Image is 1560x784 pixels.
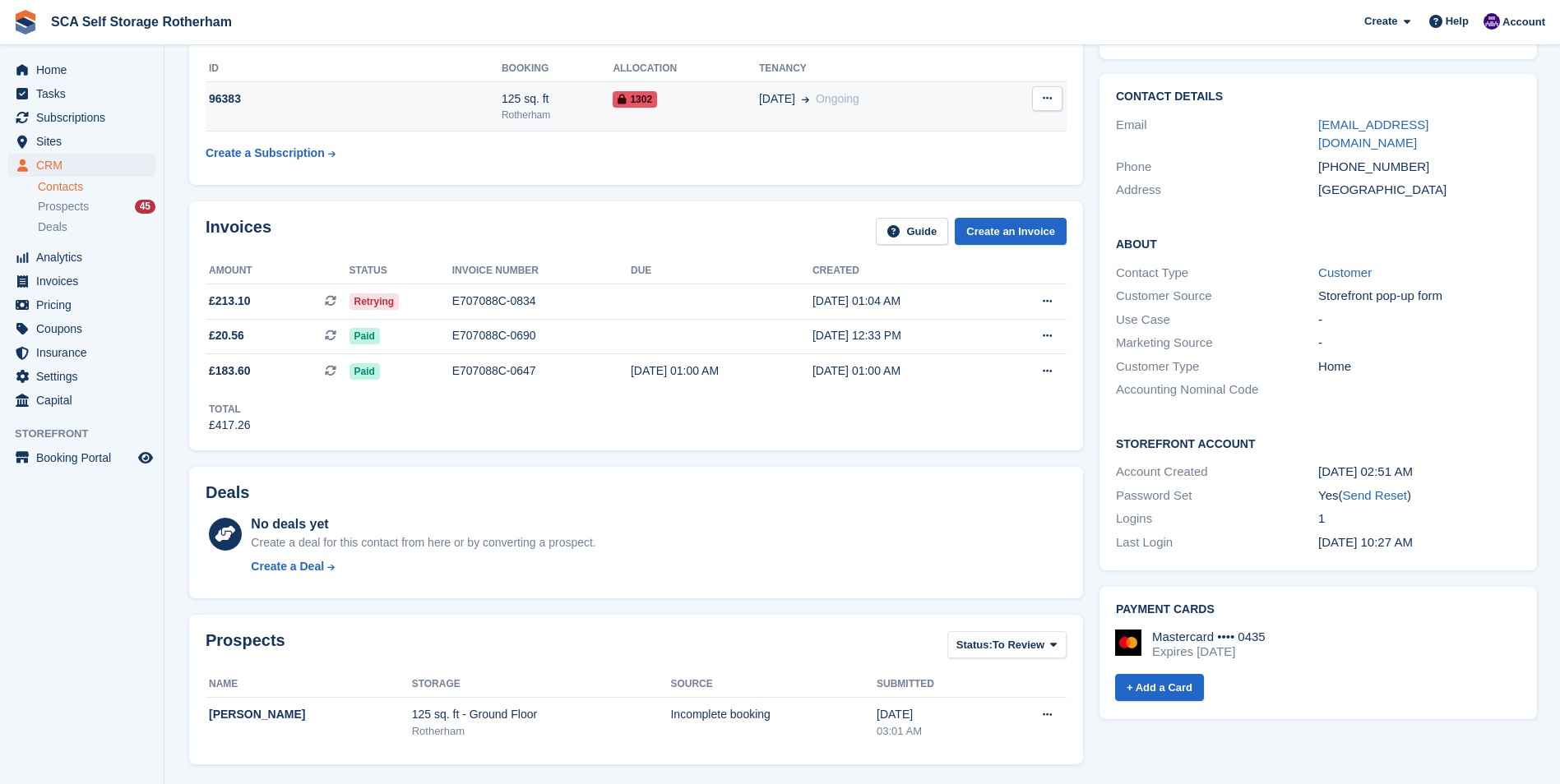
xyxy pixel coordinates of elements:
[1116,380,1318,399] div: Accounting Nominal Code
[36,365,135,388] span: Settings
[613,56,758,82] th: Allocation
[206,631,285,662] h2: Prospects
[349,293,400,310] span: Retrying
[38,219,155,236] a: Deals
[209,417,251,434] div: £417.26
[1116,158,1318,177] div: Phone
[36,293,135,316] span: Pricing
[812,362,996,380] div: [DATE] 01:00 AM
[206,90,502,108] div: 96383
[1116,463,1318,482] div: Account Created
[36,446,135,469] span: Booking Portal
[38,198,155,215] a: Prospects 45
[1318,334,1521,353] div: -
[1446,13,1469,30] span: Help
[1152,644,1266,659] div: Expires [DATE]
[209,362,251,380] span: £183.60
[1152,630,1266,644] div: Mastercard •••• 0435
[1116,116,1318,153] div: Email
[452,293,631,310] div: E707088C-0834
[452,362,631,380] div: E707088C-0647
[877,671,995,698] th: Submitted
[8,341,155,364] a: menu
[1318,265,1372,279] a: Customer
[1318,357,1521,376] div: Home
[956,637,993,653] span: Status:
[876,218,948,245] a: Guide
[36,317,135,340] span: Coupons
[1318,535,1413,549] time: 2025-07-20 09:27:20 UTC
[36,154,135,177] span: CRM
[206,218,271,245] h2: Invoices
[412,706,671,723] div: 125 sq. ft - Ground Floor
[670,671,877,698] th: Source
[1115,630,1141,656] img: Mastercard Logo
[38,219,67,235] span: Deals
[36,130,135,153] span: Sites
[502,108,613,122] div: Rotherham
[15,426,164,442] span: Storefront
[947,631,1067,658] button: Status: To Review
[8,389,155,412] a: menu
[8,317,155,340] a: menu
[251,514,595,534] div: No deals yet
[1318,463,1521,482] div: [DATE] 02:51 AM
[670,706,877,723] div: Incomplete booking
[206,56,502,82] th: ID
[877,706,995,723] div: [DATE]
[8,246,155,269] a: menu
[1339,488,1411,502] span: ( )
[8,365,155,388] a: menu
[1318,311,1521,330] div: -
[8,58,155,81] a: menu
[1116,435,1521,451] h2: Storefront Account
[349,328,380,344] span: Paid
[1116,264,1318,283] div: Contact Type
[8,270,155,293] a: menu
[44,8,238,35] a: SCA Self Storage Rotherham
[209,293,251,310] span: £213.10
[993,637,1044,653] span: To Review
[631,362,812,380] div: [DATE] 01:00 AM
[136,448,155,468] a: Preview store
[759,90,795,108] span: [DATE]
[36,106,135,129] span: Subscriptions
[1116,90,1521,104] h2: Contact Details
[36,82,135,105] span: Tasks
[412,723,671,740] div: Rotherham
[1484,13,1500,30] img: Kelly Neesham
[1116,287,1318,306] div: Customer Source
[812,293,996,310] div: [DATE] 01:04 AM
[1116,510,1318,528] div: Logins
[759,56,988,82] th: Tenancy
[1116,334,1318,353] div: Marketing Source
[955,218,1067,245] a: Create an Invoice
[1318,181,1521,200] div: [GEOGRAPHIC_DATA]
[812,258,996,284] th: Created
[1502,14,1545,30] span: Account
[1116,487,1318,505] div: Password Set
[502,90,613,108] div: 125 sq. ft
[206,258,349,284] th: Amount
[1116,235,1521,251] h2: About
[502,56,613,82] th: Booking
[1343,488,1407,502] a: Send Reset
[36,58,135,81] span: Home
[1116,533,1318,552] div: Last Login
[38,179,155,195] a: Contacts
[36,270,135,293] span: Invoices
[8,82,155,105] a: menu
[631,258,812,284] th: Due
[8,446,155,469] a: menu
[412,671,671,698] th: Storage
[36,389,135,412] span: Capital
[13,10,38,35] img: stora-icon-8386f47178a22dfd0bd8f6a31ec36ba5ce8667c1dd55bd0f319d3a0aa187defe.svg
[452,258,631,284] th: Invoice number
[36,246,135,269] span: Analytics
[1116,311,1318,330] div: Use Case
[1115,674,1204,701] a: + Add a Card
[1318,487,1521,505] div: Yes
[206,145,325,162] div: Create a Subscription
[8,106,155,129] a: menu
[209,706,412,723] div: [PERSON_NAME]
